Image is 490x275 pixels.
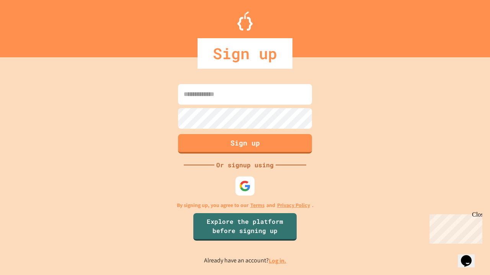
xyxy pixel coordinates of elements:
[426,211,482,244] iframe: chat widget
[193,213,297,241] a: Explore the platform before signing up
[214,160,276,170] div: Or signup using
[178,134,312,154] button: Sign up
[204,256,286,265] p: Already have an account?
[239,180,251,192] img: google-icon.svg
[269,257,286,265] a: Log in.
[458,244,482,267] iframe: chat widget
[237,11,253,31] img: Logo.svg
[177,201,314,209] p: By signing up, you agree to our and .
[277,201,310,209] a: Privacy Policy
[250,201,265,209] a: Terms
[198,38,292,69] div: Sign up
[3,3,53,49] div: Chat with us now!Close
